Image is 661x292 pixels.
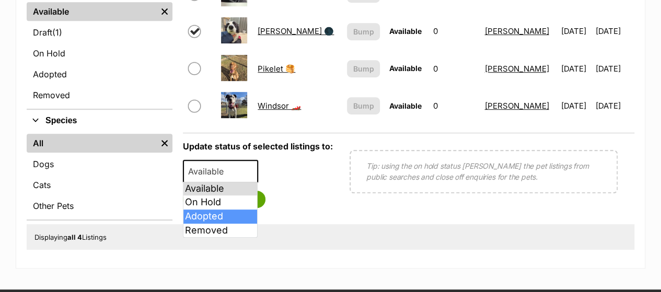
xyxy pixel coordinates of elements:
td: 0 [428,13,479,49]
li: On Hold [183,195,257,209]
td: [DATE] [596,13,633,49]
span: (1) [52,26,62,39]
a: [PERSON_NAME] 🌑 [258,26,334,36]
span: Bump [353,63,374,74]
a: Pikelet 🥞 [258,64,295,74]
a: [PERSON_NAME] [484,64,549,74]
li: Removed [183,224,257,238]
button: Bump [347,60,380,77]
button: Bump [347,97,380,114]
li: Available [183,182,257,196]
li: Adopted [183,209,257,224]
td: [DATE] [557,13,595,49]
div: Species [27,132,172,219]
a: Cats [27,176,172,194]
span: Available [183,160,258,183]
td: 0 [428,88,479,124]
a: Dogs [27,155,172,173]
button: Bump [347,23,380,40]
a: On Hold [27,44,172,63]
td: [DATE] [557,51,595,87]
a: Removed [27,86,172,104]
a: [PERSON_NAME] [484,26,549,36]
td: [DATE] [596,88,633,124]
strong: all 4 [67,233,82,241]
td: [DATE] [557,88,595,124]
a: [PERSON_NAME] [484,101,549,111]
label: Update status of selected listings to: [183,141,333,151]
a: Remove filter [157,2,172,21]
a: Draft [27,23,172,42]
span: Bump [353,100,374,111]
p: Tip: using the on hold status [PERSON_NAME] the pet listings from public searches and close off e... [366,160,601,182]
a: Adopted [27,65,172,84]
a: Remove filter [157,134,172,153]
a: Other Pets [27,196,172,215]
span: Bump [353,26,374,37]
span: Available [389,101,422,110]
td: 0 [428,51,479,87]
button: Species [27,114,172,127]
span: Available [389,64,422,73]
span: Available [389,27,422,36]
span: Displaying Listings [34,233,107,241]
a: All [27,134,157,153]
a: Windsor 🏎️ [258,101,301,111]
span: Available [184,164,234,179]
td: [DATE] [596,51,633,87]
a: Available [27,2,157,21]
